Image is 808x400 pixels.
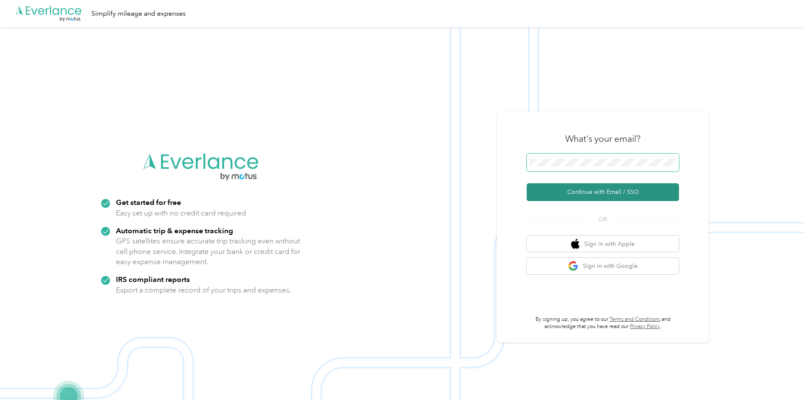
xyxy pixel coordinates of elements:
[565,133,640,145] h3: What's your email?
[91,8,186,19] div: Simplify mileage and expenses
[116,198,181,207] strong: Get started for free
[527,236,679,252] button: apple logoSign in with Apple
[116,285,291,295] p: Export a complete record of your trips and expenses.
[527,316,679,331] p: By signing up, you agree to our and acknowledge that you have read our .
[116,226,233,235] strong: Automatic trip & expense tracking
[527,183,679,201] button: Continue with Email / SSO
[571,239,580,249] img: apple logo
[116,208,246,218] p: Easy set up with no credit card required
[116,275,190,284] strong: IRS compliant reports
[116,236,301,267] p: GPS satellites ensure accurate trip tracking even without cell phone service. Integrate your bank...
[630,323,660,330] a: Privacy Policy
[568,261,579,271] img: google logo
[610,316,660,323] a: Terms and Conditions
[588,215,618,224] span: OR
[527,258,679,274] button: google logoSign in with Google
